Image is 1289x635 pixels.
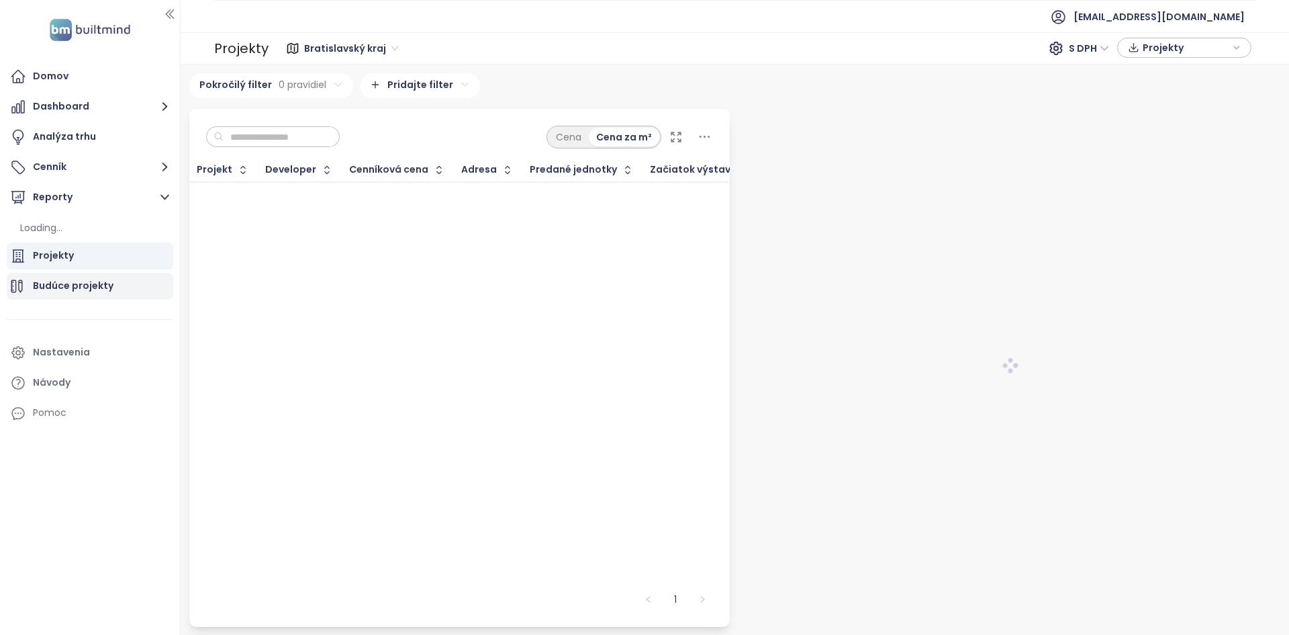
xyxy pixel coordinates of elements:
[548,128,589,146] div: Cena
[650,165,743,174] div: Začiatok výstavby
[304,38,398,58] span: Bratislavský kraj
[1143,38,1229,58] span: Projekty
[1073,1,1245,33] span: [EMAIL_ADDRESS][DOMAIN_NAME]
[33,374,70,391] div: Návody
[349,165,428,174] div: Cenníková cena
[7,154,173,181] button: Cenník
[46,16,134,44] img: logo
[589,128,659,146] div: Cena za m²
[265,165,316,174] div: Developer
[214,35,269,62] div: Projekty
[279,77,326,92] span: 0 pravidiel
[7,339,173,366] a: Nastavenia
[698,595,706,603] span: right
[7,370,173,396] a: Návody
[7,93,173,120] button: Dashboard
[530,165,617,174] span: Predané jednotky
[33,278,113,294] div: Budúce projekty
[197,165,232,174] div: Projekt
[7,243,173,269] a: Projekty
[665,589,685,609] a: 1
[7,184,173,211] button: Reporty
[189,73,353,98] div: Pokročilý filter
[7,273,173,300] a: Budúce projekty
[17,218,170,239] div: Loading...
[33,344,90,361] div: Nastavenia
[1069,38,1109,58] span: S DPH
[360,73,480,98] div: Pridajte filter
[7,63,173,90] a: Domov
[7,400,173,427] div: Pomoc
[644,595,653,603] span: left
[33,247,74,264] div: Projekty
[461,165,497,174] div: Adresa
[691,589,713,610] li: Nasledujúca strana
[33,68,68,85] div: Domov
[665,589,686,610] li: 1
[20,220,62,237] div: Loading...
[33,128,96,145] div: Analýza trhu
[7,124,173,151] a: Analýza trhu
[691,589,713,610] button: right
[33,405,66,421] div: Pomoc
[638,589,659,610] li: Predchádzajúca strana
[638,589,659,610] button: left
[1125,38,1244,58] div: button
